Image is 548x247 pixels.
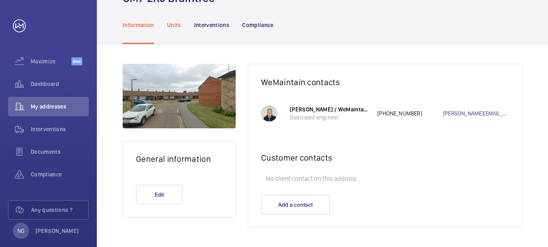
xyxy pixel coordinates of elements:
h2: Customer contacts [261,153,509,163]
h2: WeMaintain contacts [261,77,509,87]
p: Information [123,21,154,29]
p: NG [17,227,25,235]
span: Interventions [31,125,89,133]
span: Maximize [31,57,71,65]
p: Interventions [194,21,230,29]
button: Add a contact [261,195,330,214]
a: [PERSON_NAME][EMAIL_ADDRESS][DOMAIN_NAME] [443,109,509,117]
h2: General information [136,154,222,164]
span: Compliance [31,170,89,178]
p: [PHONE_NUMBER] [377,109,443,117]
p: Units [167,21,181,29]
span: Beta [71,57,82,65]
button: Edit [136,185,182,204]
p: Compliance [242,21,274,29]
p: Dedicated engineer [290,113,369,121]
span: Dashboard [31,80,89,88]
p: No client contact on this address [261,171,509,187]
span: My addresses [31,103,89,111]
p: [PERSON_NAME] [36,227,79,235]
p: [PERSON_NAME] / WeMaintain UK [290,105,369,113]
span: Any questions ? [31,206,88,214]
span: Documents [31,148,89,156]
